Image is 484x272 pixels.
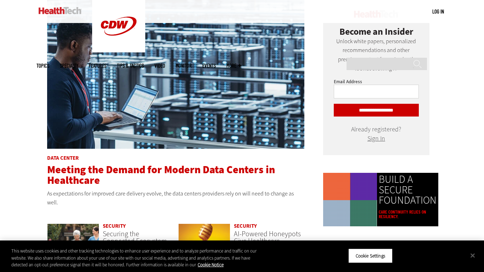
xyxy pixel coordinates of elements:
button: Cookie Settings [348,248,393,263]
a: jar of honey with a honey dipper [178,223,230,270]
a: CDW [92,47,145,54]
img: Home [39,7,81,14]
a: Features [89,63,106,68]
a: Sign In [367,134,385,143]
a: Security [234,222,257,229]
div: Already registered? [334,127,419,141]
a: MonITor [176,63,192,68]
p: As expectations for improved care delivery evolve, the data centers providers rely on will need t... [47,189,304,207]
label: Email Address [334,79,362,85]
a: More information about your privacy [198,262,224,268]
img: jar of honey with a honey dipper [178,223,230,263]
p: Unlock white papers, personalized recommendations and other premium content for an in-depth look ... [334,37,419,73]
a: Care continuity relies on resiliency. [379,210,437,219]
img: Colorful animated shapes [323,173,377,227]
a: Log in [432,8,444,15]
a: BUILD A SECURE FOUNDATION [379,174,437,205]
div: This website uses cookies and other tracking technologies to enhance user experience and to analy... [11,248,266,268]
a: Tips & Tactics [117,63,144,68]
img: nurse walks with senior woman through a garden [47,223,99,263]
div: User menu [432,8,444,15]
a: Data Center [47,154,79,161]
button: Close [465,248,480,263]
a: Events [202,63,216,68]
span: More [226,63,241,68]
span: Specialty [60,63,78,68]
a: Security [103,222,126,229]
a: Video [154,63,165,68]
a: Meeting the Demand for Modern Data Centers in Healthcare [47,163,275,187]
a: nurse walks with senior woman through a garden [47,223,99,270]
span: Topics [36,63,49,68]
